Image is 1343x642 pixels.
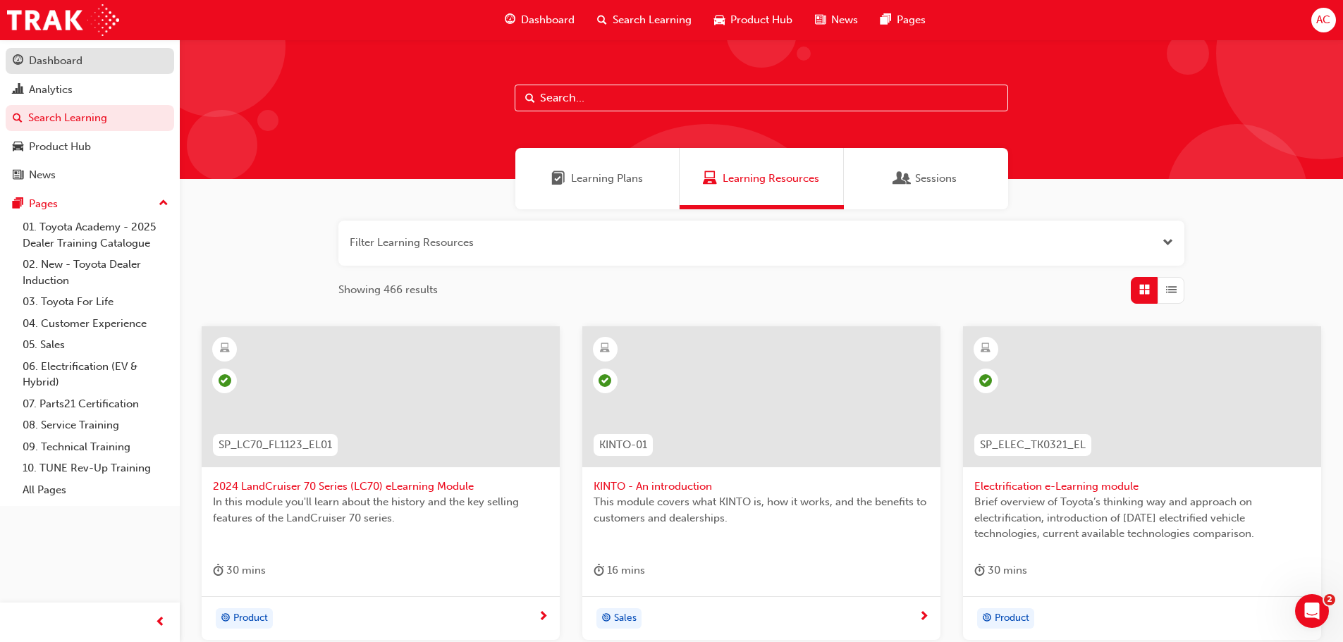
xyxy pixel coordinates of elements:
[597,11,607,29] span: search-icon
[233,610,268,626] span: Product
[703,171,717,187] span: Learning Resources
[538,611,548,624] span: next-icon
[6,162,174,188] a: News
[980,437,1086,453] span: SP_ELEC_TK0321_EL
[6,134,174,160] a: Product Hub
[594,479,929,495] span: KINTO - An introduction
[17,313,174,335] a: 04. Customer Experience
[915,171,957,187] span: Sessions
[974,479,1310,495] span: Electrification e-Learning module
[601,610,611,628] span: target-icon
[963,326,1321,641] a: SP_ELEC_TK0321_ELElectrification e-Learning moduleBrief overview of Toyota’s thinking way and app...
[7,4,119,36] img: Trak
[582,326,940,641] a: KINTO-01KINTO - An introductionThis module covers what KINTO is, how it works, and the benefits t...
[614,610,637,626] span: Sales
[202,326,560,641] a: SP_LC70_FL1123_EL012024 LandCruiser 70 Series (LC70) eLearning ModuleIn this module you'll learn ...
[815,11,826,29] span: news-icon
[1166,282,1177,298] span: List
[29,139,91,155] div: Product Hub
[804,6,869,35] a: news-iconNews
[613,12,692,28] span: Search Learning
[897,12,926,28] span: Pages
[515,148,680,209] a: Learning PlansLearning Plans
[6,77,174,103] a: Analytics
[723,171,819,187] span: Learning Resources
[17,356,174,393] a: 06. Electrification (EV & Hybrid)
[1311,8,1336,32] button: AC
[13,112,23,125] span: search-icon
[17,254,174,291] a: 02. New - Toyota Dealer Induction
[221,610,231,628] span: target-icon
[220,340,230,358] span: learningResourceType_ELEARNING-icon
[213,562,266,579] div: 30 mins
[599,437,647,453] span: KINTO-01
[730,12,792,28] span: Product Hub
[219,437,332,453] span: SP_LC70_FL1123_EL01
[703,6,804,35] a: car-iconProduct Hub
[159,195,168,213] span: up-icon
[13,141,23,154] span: car-icon
[29,167,56,183] div: News
[571,171,643,187] span: Learning Plans
[844,148,1008,209] a: SessionsSessions
[505,11,515,29] span: guage-icon
[974,562,1027,579] div: 30 mins
[17,436,174,458] a: 09. Technical Training
[213,494,548,526] span: In this module you'll learn about the history and the key selling features of the LandCruiser 70 ...
[1163,235,1173,251] button: Open the filter
[974,562,985,579] span: duration-icon
[219,374,231,387] span: learningRecordVerb_PASS-icon
[515,85,1008,111] input: Search...
[979,374,992,387] span: learningRecordVerb_COMPLETE-icon
[594,562,645,579] div: 16 mins
[599,374,611,387] span: learningRecordVerb_PASS-icon
[17,414,174,436] a: 08. Service Training
[6,105,174,131] a: Search Learning
[213,479,548,495] span: 2024 LandCruiser 70 Series (LC70) eLearning Module
[680,148,844,209] a: Learning ResourcesLearning Resources
[1139,282,1150,298] span: Grid
[869,6,937,35] a: pages-iconPages
[13,169,23,182] span: news-icon
[29,196,58,212] div: Pages
[155,614,166,631] span: prev-icon
[594,494,929,526] span: This module covers what KINTO is, how it works, and the benefits to customers and dealerships.
[29,53,82,69] div: Dashboard
[974,494,1310,542] span: Brief overview of Toyota’s thinking way and approach on electrification, introduction of [DATE] e...
[714,11,725,29] span: car-icon
[17,457,174,479] a: 10. TUNE Rev-Up Training
[13,84,23,97] span: chart-icon
[895,171,909,187] span: Sessions
[17,479,174,501] a: All Pages
[6,45,174,191] button: DashboardAnalyticsSearch LearningProduct HubNews
[981,340,991,358] span: learningResourceType_ELEARNING-icon
[551,171,565,187] span: Learning Plans
[521,12,575,28] span: Dashboard
[1324,594,1335,605] span: 2
[525,90,535,106] span: Search
[6,48,174,74] a: Dashboard
[594,562,604,579] span: duration-icon
[919,611,929,624] span: next-icon
[1295,594,1329,628] iframe: Intercom live chat
[493,6,586,35] a: guage-iconDashboard
[17,393,174,415] a: 07. Parts21 Certification
[6,191,174,217] button: Pages
[17,291,174,313] a: 03. Toyota For Life
[586,6,703,35] a: search-iconSearch Learning
[17,216,174,254] a: 01. Toyota Academy - 2025 Dealer Training Catalogue
[338,282,438,298] span: Showing 466 results
[1316,12,1330,28] span: AC
[13,55,23,68] span: guage-icon
[995,610,1029,626] span: Product
[213,562,223,579] span: duration-icon
[17,334,174,356] a: 05. Sales
[29,82,73,98] div: Analytics
[982,610,992,628] span: target-icon
[13,198,23,211] span: pages-icon
[600,340,610,358] span: learningResourceType_ELEARNING-icon
[831,12,858,28] span: News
